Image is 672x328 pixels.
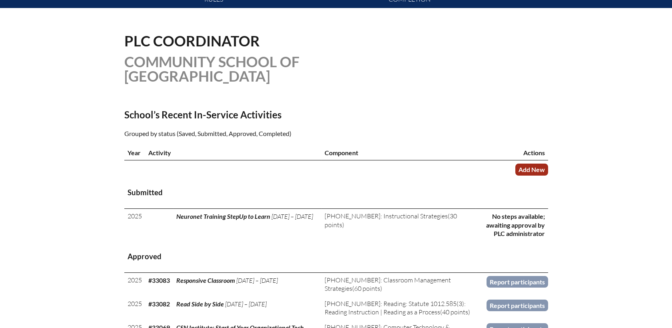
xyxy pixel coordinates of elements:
span: Community School of [GEOGRAPHIC_DATA] [124,53,299,85]
h3: Submitted [128,188,545,198]
p: Grouped by status (Saved, Submitted, Approved, Completed) [124,128,406,139]
th: Year [124,145,145,160]
span: [DATE] – [DATE] [271,212,313,220]
a: Report participants [487,300,548,311]
b: #33082 [148,300,170,308]
td: (40 points) [321,296,475,320]
p: No steps available; awaiting approval by PLC administrator [479,212,545,238]
td: (30 points) [321,209,475,241]
h3: Approved [128,252,545,262]
th: Activity [145,145,322,160]
span: Responsive Classroom [176,276,235,284]
b: #33083 [148,276,170,284]
td: 2025 [124,296,145,320]
td: 2025 [124,273,145,296]
td: 2025 [124,209,145,241]
th: Actions [476,145,548,160]
h2: School’s Recent In-Service Activities [124,109,406,120]
span: [DATE] – [DATE] [225,300,267,308]
td: (60 points) [321,273,475,296]
a: Report participants [487,276,548,288]
a: Add New [515,164,548,175]
span: PLC Coordinator [124,32,260,50]
span: [PHONE_NUMBER]: Classroom Management Strategies [325,276,451,292]
span: [DATE] – [DATE] [236,276,278,284]
span: Read Side by Side [176,300,224,308]
span: [PHONE_NUMBER]: Reading: Statute 1012.585(3): Reading Instruction | Reading as a Process [325,300,466,316]
span: [PHONE_NUMBER]: Instructional Strategies [325,212,448,220]
span: Neuronet Training StepUp to Learn [176,212,270,220]
th: Component [321,145,475,160]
